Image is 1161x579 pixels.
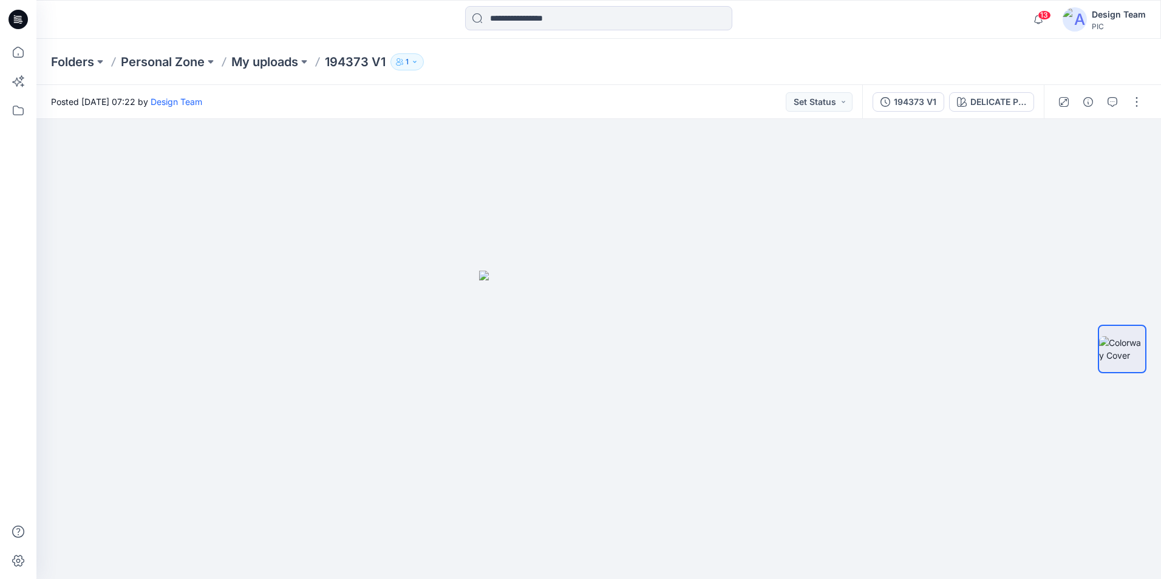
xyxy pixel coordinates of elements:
a: Personal Zone [121,53,205,70]
span: Posted [DATE] 07:22 by [51,95,202,108]
a: Folders [51,53,94,70]
button: Details [1078,92,1098,112]
img: Colorway Cover [1099,336,1145,362]
button: 1 [390,53,424,70]
button: 194373 V1 [873,92,944,112]
p: 194373 V1 [325,53,386,70]
img: avatar [1063,7,1087,32]
div: DELICATE PINK [970,95,1026,109]
button: DELICATE PINK [949,92,1034,112]
div: PIC [1092,22,1146,31]
img: eyJhbGciOiJIUzI1NiIsImtpZCI6IjAiLCJzbHQiOiJzZXMiLCJ0eXAiOiJKV1QifQ.eyJkYXRhIjp7InR5cGUiOiJzdG9yYW... [479,271,718,579]
a: My uploads [231,53,298,70]
a: Design Team [151,96,202,107]
span: 13 [1038,10,1051,20]
div: 194373 V1 [894,95,936,109]
div: Design Team [1092,7,1146,22]
p: 1 [406,55,409,69]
